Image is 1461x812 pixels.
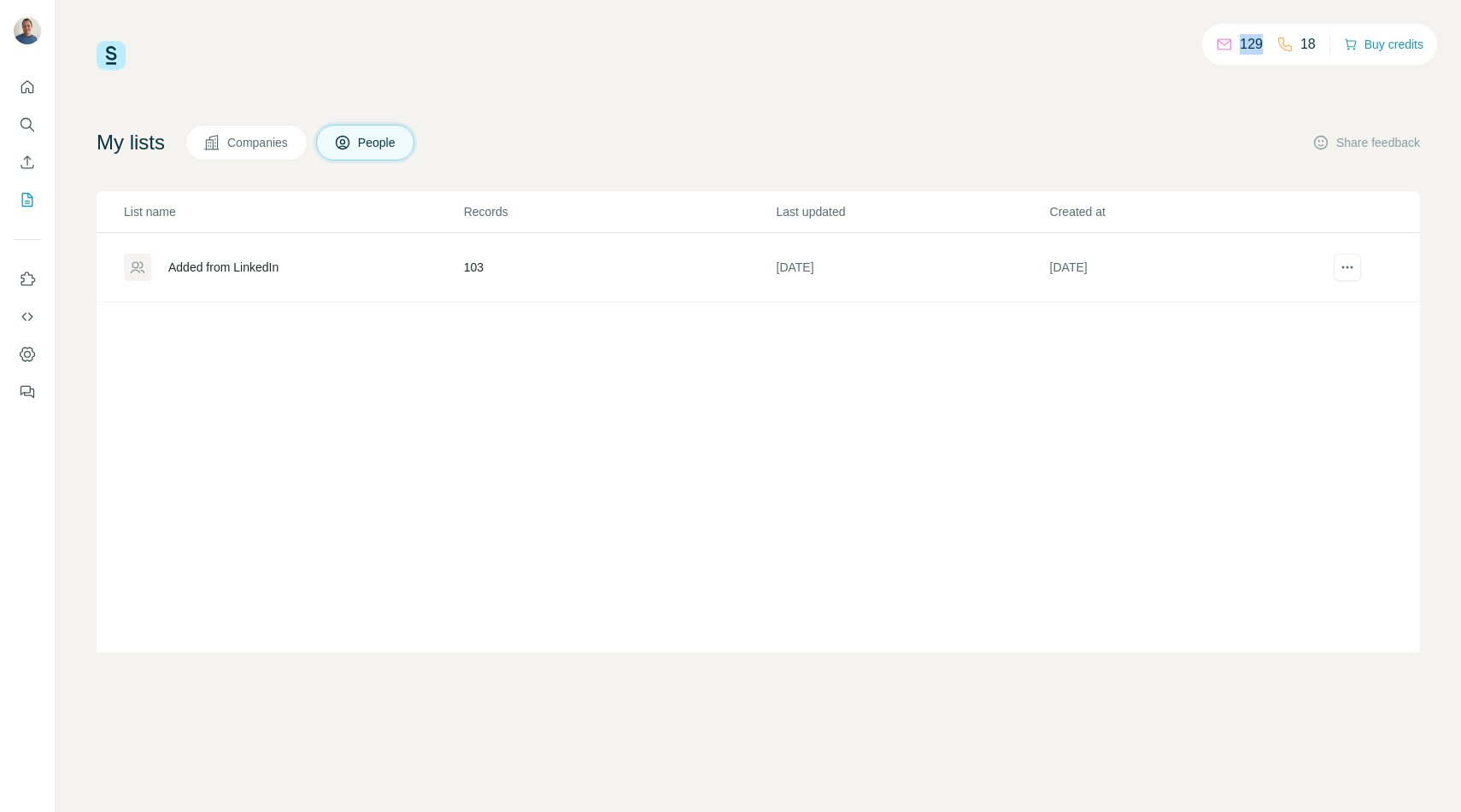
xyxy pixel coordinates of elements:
[1049,233,1323,302] td: [DATE]
[14,184,41,215] button: My lists
[227,134,290,151] span: Companies
[1334,254,1361,281] button: actions
[14,339,41,370] button: Dashboard
[14,17,41,44] img: Avatar
[14,301,41,332] button: Use Surfe API
[124,203,462,220] p: List name
[97,41,126,70] img: Surfe Logo
[14,264,41,295] button: Use Surfe on LinkedIn
[1300,34,1316,55] p: 18
[776,233,1049,302] td: [DATE]
[1050,203,1322,220] p: Created at
[463,233,776,302] td: 103
[1312,134,1420,151] button: Share feedback
[1240,34,1263,55] p: 129
[14,72,41,102] button: Quick start
[464,203,775,220] p: Records
[168,259,279,276] div: Added from LinkedIn
[358,134,397,151] span: People
[1344,32,1423,56] button: Buy credits
[14,109,41,140] button: Search
[777,203,1048,220] p: Last updated
[97,129,165,156] h4: My lists
[14,147,41,178] button: Enrich CSV
[14,377,41,407] button: Feedback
